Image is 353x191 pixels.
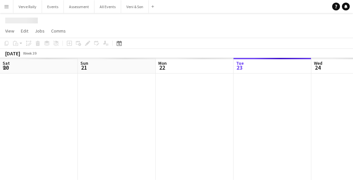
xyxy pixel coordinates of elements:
span: Jobs [35,28,45,34]
span: Tue [236,60,244,66]
span: Mon [158,60,167,66]
a: Edit [18,27,31,35]
a: View [3,27,17,35]
span: 20 [2,64,10,71]
span: Comms [51,28,66,34]
span: 24 [313,64,322,71]
span: 22 [157,64,167,71]
span: Wed [314,60,322,66]
span: Sun [80,60,88,66]
button: All Events [94,0,121,13]
div: [DATE] [5,50,20,57]
button: Assessment [64,0,94,13]
a: Jobs [32,27,47,35]
button: Verve Rally [13,0,42,13]
span: 23 [235,64,244,71]
span: Edit [21,28,28,34]
button: Veni & Son [121,0,149,13]
span: Sat [3,60,10,66]
span: View [5,28,14,34]
span: 21 [79,64,88,71]
a: Comms [49,27,68,35]
button: Events [42,0,64,13]
span: Week 39 [21,51,38,56]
